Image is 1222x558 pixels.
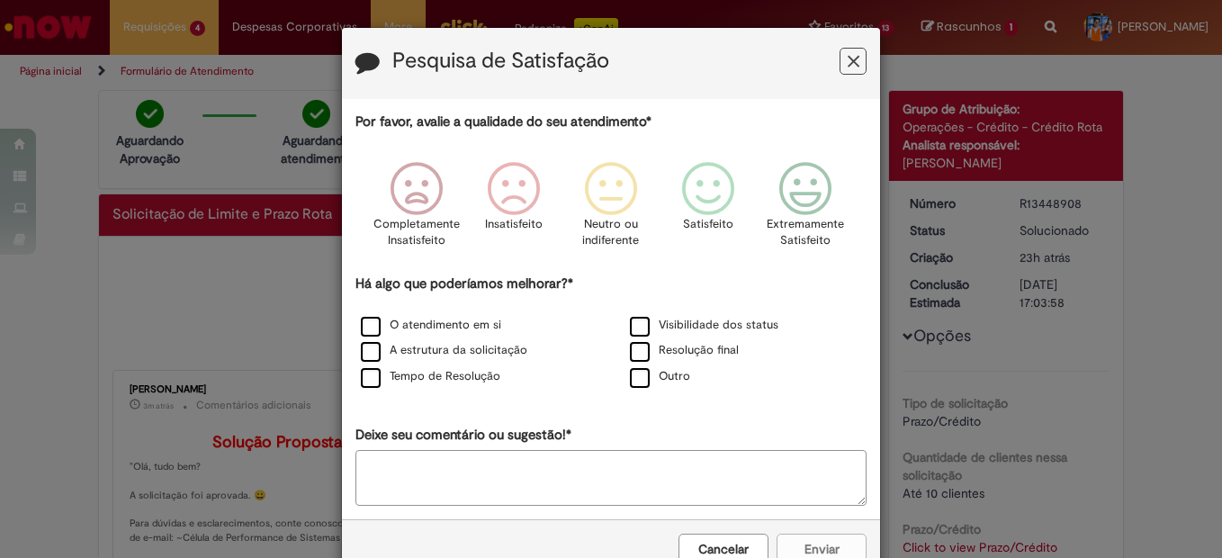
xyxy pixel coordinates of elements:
[630,317,778,334] label: Visibilidade dos status
[392,49,609,73] label: Pesquisa de Satisfação
[683,216,733,233] p: Satisfeito
[485,216,543,233] p: Insatisfeito
[361,368,500,385] label: Tempo de Resolução
[361,317,501,334] label: O atendimento em si
[579,216,643,249] p: Neutro ou indiferente
[759,148,851,272] div: Extremamente Satisfeito
[630,342,739,359] label: Resolução final
[767,216,844,249] p: Extremamente Satisfeito
[355,274,867,391] div: Há algo que poderíamos melhorar?*
[355,112,651,131] label: Por favor, avalie a qualidade do seu atendimento*
[355,426,571,445] label: Deixe seu comentário ou sugestão!*
[373,216,460,249] p: Completamente Insatisfeito
[662,148,754,272] div: Satisfeito
[361,342,527,359] label: A estrutura da solicitação
[565,148,657,272] div: Neutro ou indiferente
[370,148,462,272] div: Completamente Insatisfeito
[630,368,690,385] label: Outro
[468,148,560,272] div: Insatisfeito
